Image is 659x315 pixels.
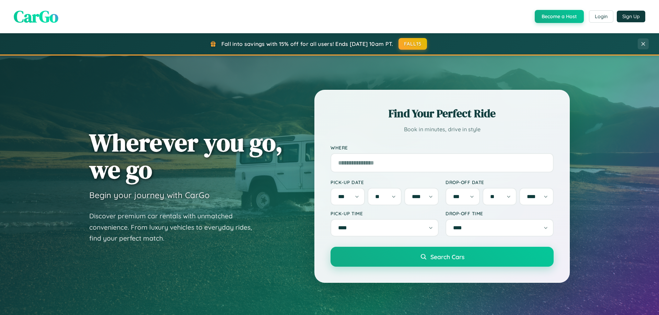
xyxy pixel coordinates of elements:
label: Pick-up Time [331,210,439,216]
button: FALL15 [398,38,427,50]
label: Where [331,145,554,150]
button: Become a Host [535,10,584,23]
label: Drop-off Date [446,179,554,185]
p: Book in minutes, drive in style [331,124,554,134]
span: Fall into savings with 15% off for all users! Ends [DATE] 10am PT. [221,40,393,47]
label: Pick-up Date [331,179,439,185]
label: Drop-off Time [446,210,554,216]
p: Discover premium car rentals with unmatched convenience. From luxury vehicles to everyday rides, ... [89,210,261,244]
span: CarGo [14,5,58,28]
button: Search Cars [331,247,554,267]
h1: Wherever you go, we go [89,129,283,183]
span: Search Cars [430,253,464,261]
button: Login [589,10,613,23]
button: Sign Up [617,11,645,22]
h3: Begin your journey with CarGo [89,190,210,200]
h2: Find Your Perfect Ride [331,106,554,121]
